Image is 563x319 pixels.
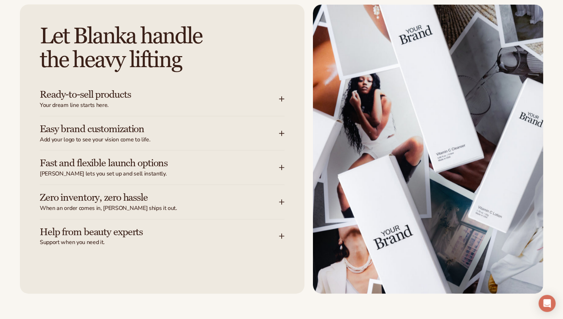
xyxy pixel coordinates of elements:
h3: Fast and flexible launch options [40,158,258,169]
h3: Ready-to-sell products [40,89,258,100]
span: [PERSON_NAME] lets you set up and sell instantly. [40,170,279,178]
img: Boxes for skin care products. [313,5,543,294]
h3: Easy brand customization [40,124,258,135]
h2: Let Blanka handle the heavy lifting [40,25,285,72]
h3: Help from beauty experts [40,227,258,238]
h3: Zero inventory, zero hassle [40,192,258,203]
span: When an order comes in, [PERSON_NAME] ships it out. [40,205,279,212]
span: Add your logo to see your vision come to life. [40,136,279,144]
span: Support when you need it. [40,239,279,246]
div: Open Intercom Messenger [538,295,556,312]
span: Your dream line starts here. [40,102,279,109]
